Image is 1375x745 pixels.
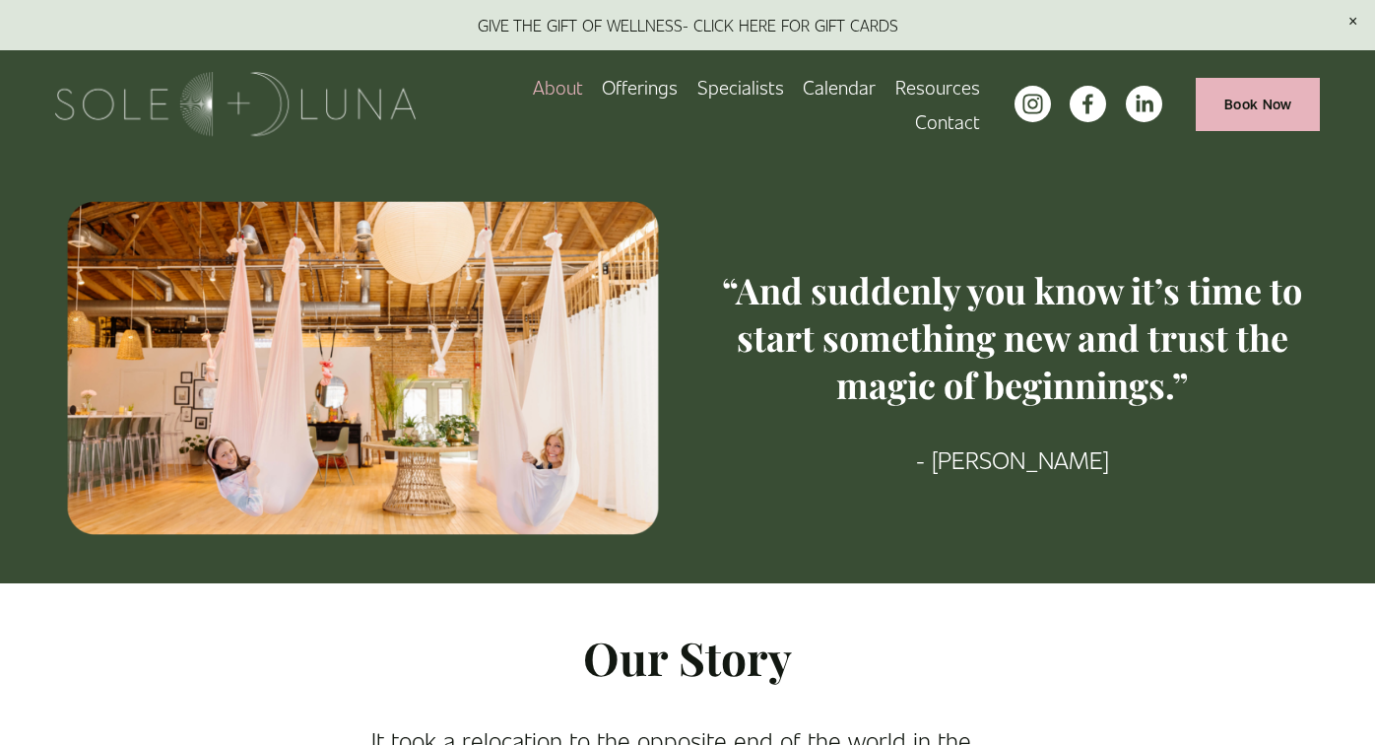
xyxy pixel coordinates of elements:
span: Resources [895,72,980,102]
a: Calendar [803,70,876,104]
img: Sole + Luna [55,72,417,136]
a: Contact [915,104,980,139]
span: Offerings [602,72,678,102]
a: About [533,70,583,104]
h2: Our Story [371,629,1004,688]
a: instagram-unauth [1015,86,1051,122]
a: facebook-unauth [1070,86,1106,122]
a: Book Now [1196,78,1320,130]
a: folder dropdown [895,70,980,104]
a: LinkedIn [1126,86,1162,122]
a: Specialists [697,70,784,104]
a: folder dropdown [602,70,678,104]
h3: “And suddenly you know it’s time to start something new and trust the magic of beginnings.” [704,266,1320,408]
p: - [PERSON_NAME] [704,440,1320,479]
